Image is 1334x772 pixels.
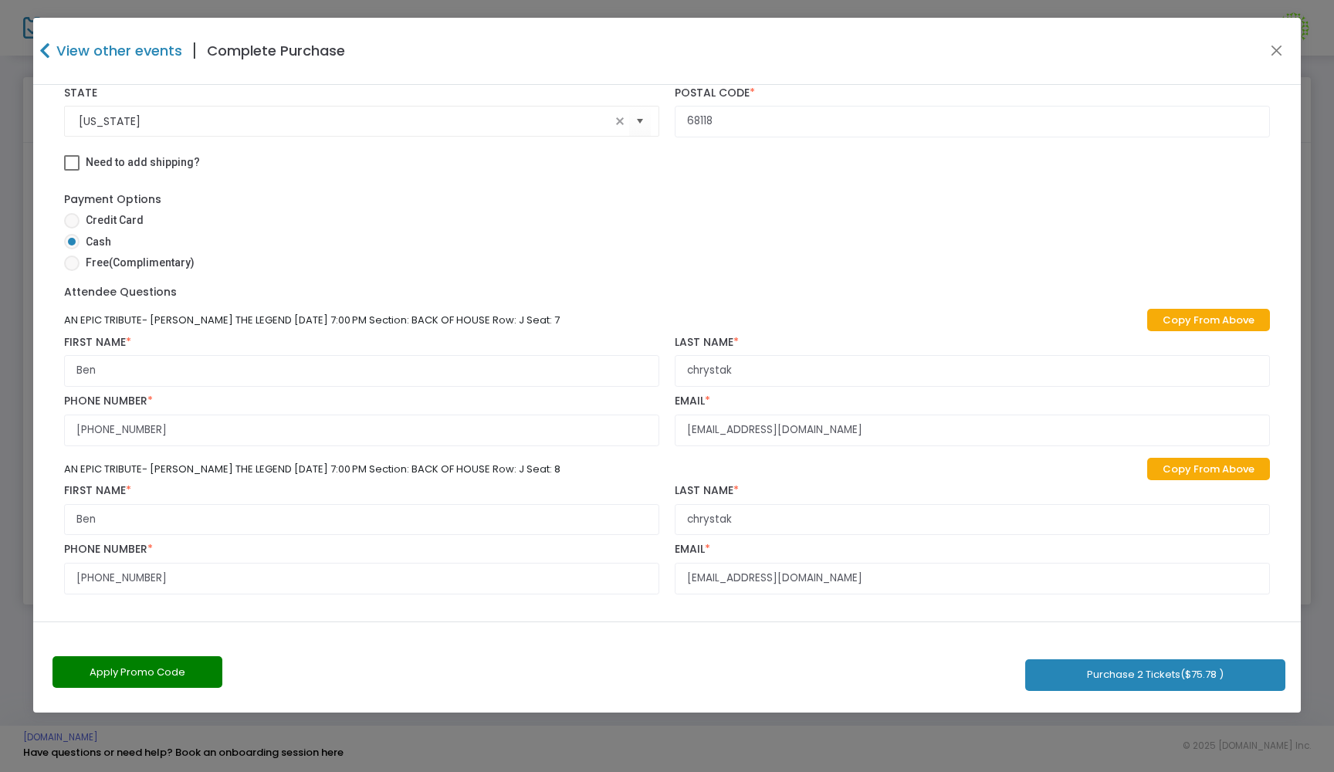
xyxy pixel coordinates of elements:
[64,191,161,208] label: Payment Options
[675,86,1270,100] label: Postal Code
[611,112,629,130] span: clear
[1147,458,1270,480] a: Copy From Above
[1266,41,1286,61] button: Close
[675,415,1270,446] input: Email
[52,40,182,61] h4: View other events
[675,394,1270,408] label: Email
[64,284,177,300] label: Attendee Questions
[64,86,659,100] label: State
[52,656,222,688] button: Apply Promo Code
[64,415,659,446] input: Phone Number
[64,484,659,498] label: First Name
[675,504,1270,536] input: Last Name
[182,37,207,65] span: |
[79,113,611,130] input: Select State
[675,484,1270,498] label: Last Name
[80,234,111,250] span: Cash
[64,462,560,476] span: AN EPIC TRIBUTE- [PERSON_NAME] THE LEGEND [DATE] 7:00 PM Section: BACK OF HOUSE Row: J Seat: 8
[64,336,659,350] label: First Name
[64,355,659,387] input: First Name
[80,255,195,271] span: Free
[1147,309,1270,331] a: Copy From Above
[64,563,659,594] input: Phone Number
[1025,659,1285,691] button: Purchase 2 Tickets($75.78 )
[86,156,200,168] span: Need to add shipping?
[675,355,1270,387] input: Last Name
[64,394,659,408] label: Phone Number
[207,40,345,61] h4: Complete Purchase
[109,256,195,269] span: (Complimentary)
[675,106,1270,137] input: Postal Code
[64,504,659,536] input: First Name
[80,212,144,229] span: Credit Card
[675,543,1270,557] label: Email
[64,543,659,557] label: Phone Number
[675,563,1270,594] input: Email
[64,313,560,327] span: AN EPIC TRIBUTE- [PERSON_NAME] THE LEGEND [DATE] 7:00 PM Section: BACK OF HOUSE Row: J Seat: 7
[629,106,651,137] button: Select
[675,336,1270,350] label: Last Name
